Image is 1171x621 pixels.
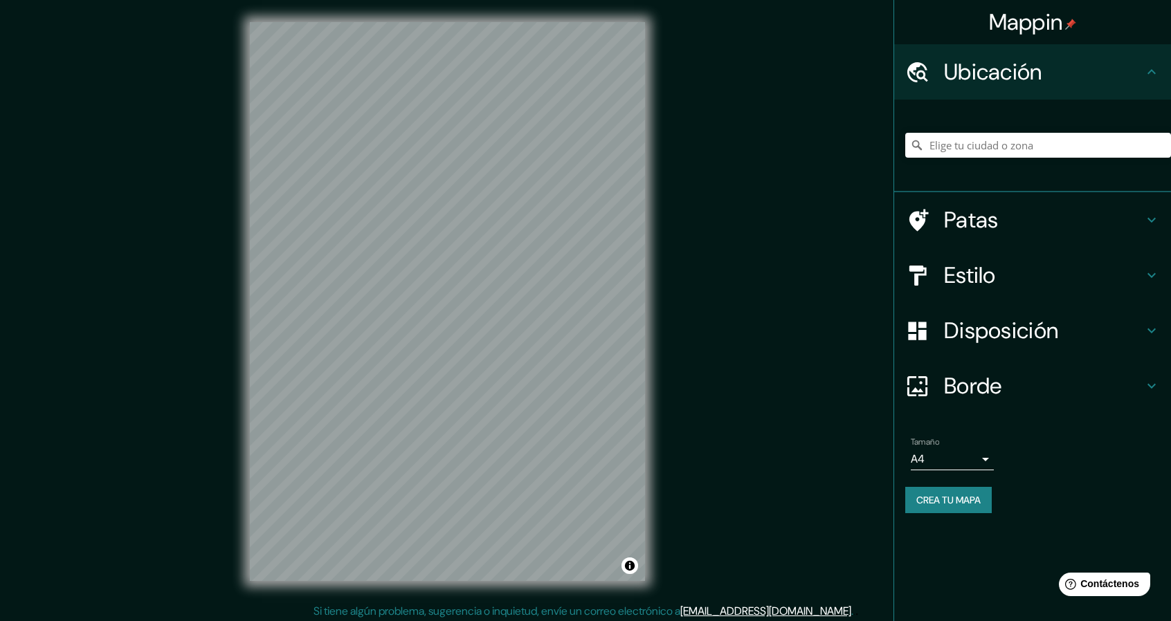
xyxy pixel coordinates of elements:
font: Patas [944,205,999,234]
div: Borde [894,358,1171,414]
img: pin-icon.png [1065,19,1076,30]
font: Disposición [944,316,1058,345]
font: . [851,604,853,618]
canvas: Mapa [250,22,645,581]
div: Patas [894,192,1171,248]
font: Ubicación [944,57,1042,86]
a: [EMAIL_ADDRESS][DOMAIN_NAME] [680,604,851,618]
font: Tamaño [911,436,939,447]
iframe: Lanzador de widgets de ayuda [1048,567,1156,606]
font: . [855,603,858,618]
font: Si tiene algún problema, sugerencia o inquietud, envíe un correo electrónico a [314,604,680,618]
font: Mappin [989,8,1063,37]
div: Ubicación [894,44,1171,100]
font: . [853,603,855,618]
div: Estilo [894,248,1171,303]
font: Borde [944,371,1002,400]
font: Estilo [944,261,996,290]
button: Crea tu mapa [905,487,992,513]
input: Elige tu ciudad o zona [905,133,1171,158]
div: A4 [911,448,994,470]
div: Disposición [894,303,1171,358]
button: Activar o desactivar atribución [621,557,638,574]
font: Crea tu mapa [916,494,981,506]
font: A4 [911,452,925,466]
